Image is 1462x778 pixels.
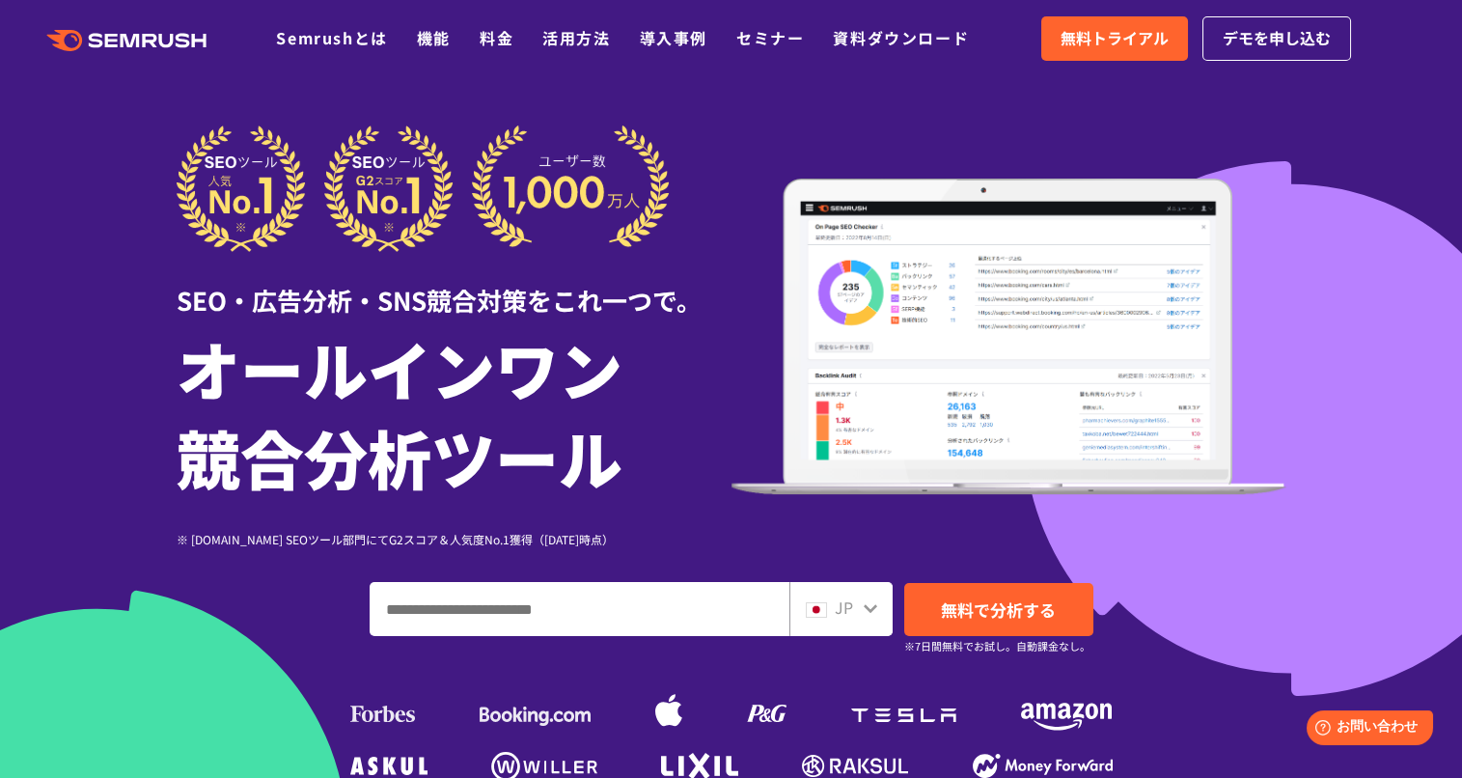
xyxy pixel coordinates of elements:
a: 料金 [480,26,513,49]
div: SEO・広告分析・SNS競合対策をこれ一つで。 [177,252,731,319]
input: ドメイン、キーワードまたはURLを入力してください [371,583,788,635]
a: セミナー [736,26,804,49]
a: 無料で分析する [904,583,1093,636]
span: JP [835,596,853,619]
small: ※7日間無料でお試し。自動課金なし。 [904,637,1090,655]
span: 無料で分析する [941,597,1056,622]
a: 資料ダウンロード [833,26,969,49]
a: 活用方法 [542,26,610,49]
h1: オールインワン 競合分析ツール [177,323,731,501]
a: 無料トライアル [1041,16,1188,61]
a: デモを申し込む [1202,16,1351,61]
a: 機能 [417,26,451,49]
div: ※ [DOMAIN_NAME] SEOツール部門にてG2スコア＆人気度No.1獲得（[DATE]時点） [177,530,731,548]
a: 導入事例 [640,26,707,49]
span: 無料トライアル [1061,26,1169,51]
iframe: Help widget launcher [1290,703,1441,757]
a: Semrushとは [276,26,387,49]
span: デモを申し込む [1223,26,1331,51]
